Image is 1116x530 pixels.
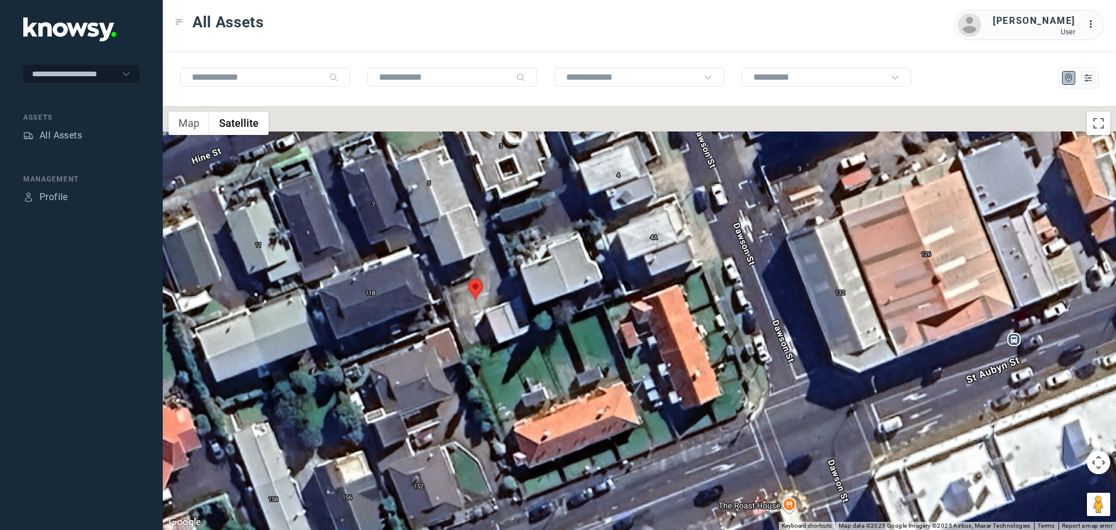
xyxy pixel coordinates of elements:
div: : [1087,17,1101,33]
img: Google [166,515,204,530]
div: User [993,28,1075,36]
a: ProfileProfile [23,190,68,204]
button: Drag Pegman onto the map to open Street View [1087,493,1110,516]
div: Management [23,174,139,184]
tspan: ... [1088,20,1099,29]
div: Search [516,73,525,82]
div: List [1083,73,1093,83]
span: Map data ©2025 Google Imagery ©2025 Airbus, Maxar Technologies [839,522,1031,529]
img: avatar.png [958,13,981,37]
a: Terms (opens in new tab) [1038,522,1055,529]
div: Map [1064,73,1074,83]
button: Keyboard shortcuts [782,522,832,530]
a: Report a map error [1062,522,1113,529]
div: Assets [23,112,139,123]
a: Open this area in Google Maps (opens a new window) [166,515,204,530]
div: Assets [23,130,34,141]
button: Show street map [169,112,209,135]
div: [PERSON_NAME] [993,14,1075,28]
button: Toggle fullscreen view [1087,112,1110,135]
button: Show satellite imagery [209,112,269,135]
div: Search [329,73,338,82]
div: Profile [23,192,34,202]
img: Application Logo [23,17,116,41]
div: Profile [40,190,68,204]
div: : [1087,17,1101,31]
div: Toggle Menu [175,18,183,26]
div: All Assets [40,129,82,143]
button: Map camera controls [1087,451,1110,474]
a: AssetsAll Assets [23,129,82,143]
span: All Assets [192,12,264,33]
